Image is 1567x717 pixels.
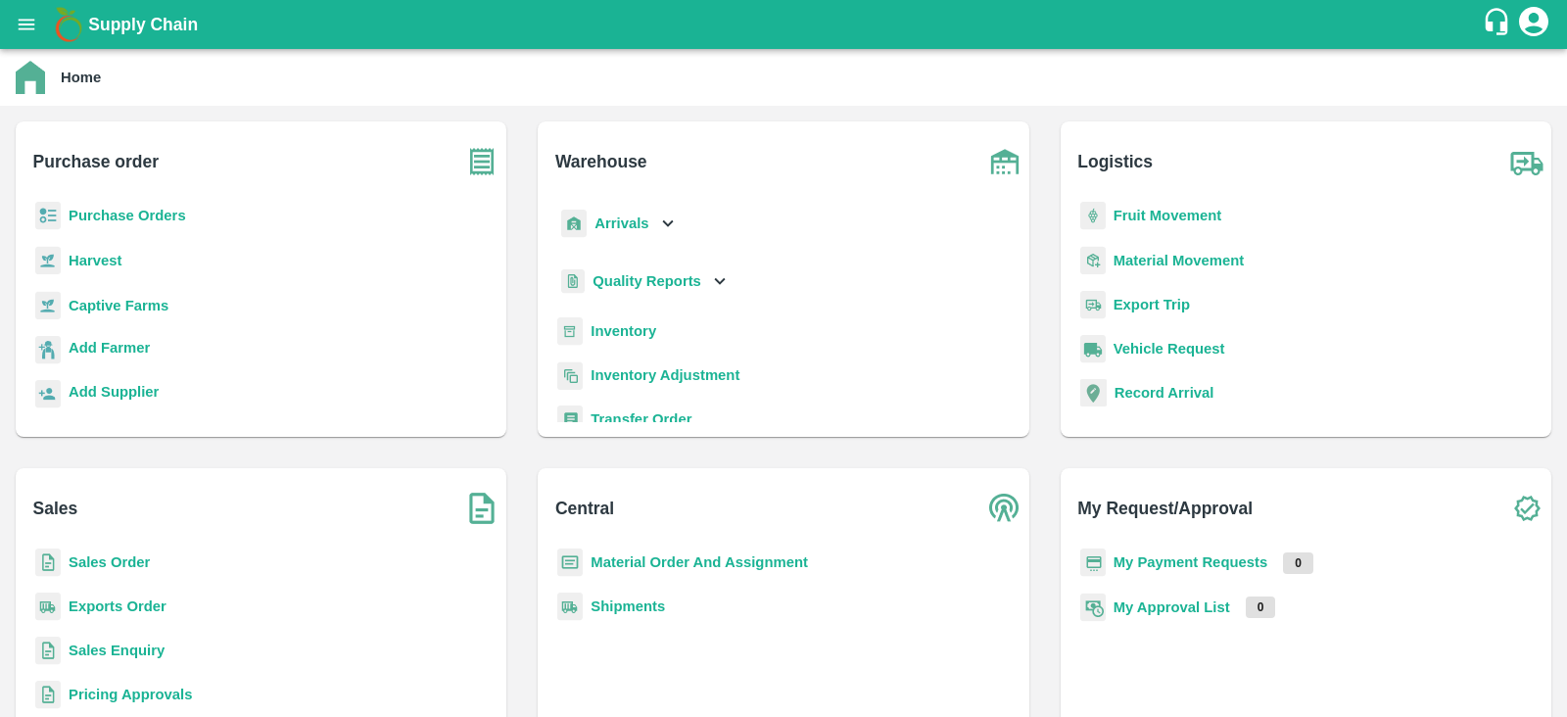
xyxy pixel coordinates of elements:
img: centralMaterial [557,549,583,577]
p: 0 [1283,552,1313,574]
img: farmer [35,336,61,364]
b: My Request/Approval [1077,495,1253,522]
p: 0 [1246,597,1276,618]
img: logo [49,5,88,44]
div: Quality Reports [557,262,731,302]
img: harvest [35,246,61,275]
img: inventory [557,361,583,390]
a: Vehicle Request [1114,341,1225,357]
img: whInventory [557,317,583,346]
img: soSales [457,484,506,533]
a: Fruit Movement [1114,208,1222,223]
a: Record Arrival [1115,385,1214,401]
img: warehouse [980,137,1029,186]
b: Purchase order [33,148,159,175]
a: My Approval List [1114,599,1230,615]
img: qualityReport [561,269,585,294]
b: Logistics [1077,148,1153,175]
b: Quality Reports [593,273,701,289]
img: central [980,484,1029,533]
img: reciept [35,202,61,230]
img: sales [35,549,61,577]
a: Sales Enquiry [69,643,165,658]
img: sales [35,637,61,665]
img: shipments [557,593,583,621]
img: payment [1080,549,1106,577]
a: Inventory Adjustment [591,367,739,383]
img: truck [1502,137,1551,186]
a: Add Farmer [69,337,150,363]
img: shipments [35,593,61,621]
a: Harvest [69,253,121,268]
div: Arrivals [557,202,679,246]
a: Shipments [591,598,665,614]
a: Material Movement [1114,253,1245,268]
a: Export Trip [1114,297,1190,312]
a: Purchase Orders [69,208,186,223]
img: vehicle [1080,335,1106,363]
img: fruit [1080,202,1106,230]
a: Pricing Approvals [69,687,192,702]
img: approval [1080,593,1106,622]
img: check [1502,484,1551,533]
a: Captive Farms [69,298,168,313]
img: purchase [457,137,506,186]
b: Add Farmer [69,340,150,356]
a: Supply Chain [88,11,1482,38]
b: Sales [33,495,78,522]
img: harvest [35,291,61,320]
b: Warehouse [555,148,647,175]
img: material [1080,246,1106,275]
a: Material Order And Assignment [591,554,808,570]
img: whTransfer [557,406,583,434]
a: My Payment Requests [1114,554,1268,570]
img: recordArrival [1080,379,1107,406]
a: Inventory [591,323,656,339]
b: Add Supplier [69,384,159,400]
b: Arrivals [594,215,648,231]
a: Transfer Order [591,411,691,427]
button: open drawer [4,2,49,47]
img: supplier [35,380,61,408]
img: whArrival [561,210,587,238]
div: customer-support [1482,7,1516,42]
img: home [16,61,45,94]
b: Central [555,495,614,522]
img: sales [35,681,61,709]
img: delivery [1080,291,1106,319]
a: Sales Order [69,554,150,570]
a: Add Supplier [69,381,159,407]
b: Supply Chain [88,15,198,34]
a: Exports Order [69,598,166,614]
b: Home [61,70,101,85]
div: account of current user [1516,4,1551,45]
